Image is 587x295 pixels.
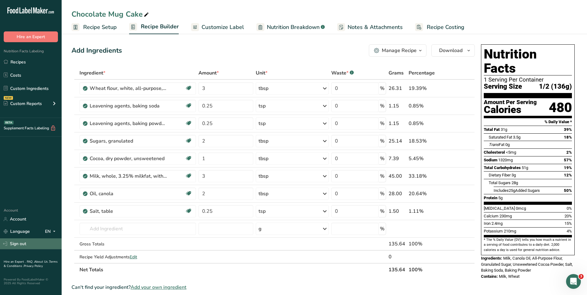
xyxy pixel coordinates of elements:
a: Recipe Builder [129,20,179,34]
span: 39% [564,127,572,132]
div: tbsp [259,85,268,92]
a: Recipe Costing [415,20,464,34]
a: About Us . [34,260,49,264]
div: tbsp [259,137,268,145]
span: Potassium [484,229,503,233]
span: Ingredient [79,69,105,77]
th: Net Totals [78,263,388,276]
div: tsp [259,102,266,110]
span: Download [439,47,463,54]
div: Waste [331,69,354,77]
a: Nutrition Breakdown [256,20,325,34]
span: 3.5g [513,135,520,139]
span: Recipe Builder [141,22,179,31]
div: 28.00 [389,190,406,197]
span: 15% [565,221,572,226]
button: Hire an Expert [4,31,58,42]
div: Amount Per Serving [484,99,537,105]
span: 19% [564,165,572,170]
a: Notes & Attachments [337,20,403,34]
span: 1320mg [498,158,513,162]
div: 1.15 [389,120,406,127]
span: Fat [489,142,504,147]
div: 1 Serving Per Container [484,77,572,83]
span: Notes & Attachments [348,23,403,31]
span: Sodium [484,158,497,162]
i: Trans [489,142,499,147]
div: 1.11% [409,208,445,215]
a: Privacy Policy [24,264,43,268]
span: 50% [564,188,572,193]
div: 7.39 [389,155,406,162]
span: Iron [484,221,491,226]
span: Contains: [481,274,498,279]
div: 20.64% [409,190,445,197]
span: Recipe Setup [83,23,117,31]
input: Add Ingredient [79,223,196,235]
a: Hire an Expert . [4,260,26,264]
div: Wheat flour, white, all-purpose, self-rising, enriched [90,85,167,92]
span: 57% [564,158,572,162]
span: Milk, Canola Oil, All-Purpose Flour, Granulated Sugar, Unsweetened Cocoa Powder, Salt, Baking Sod... [481,256,573,273]
div: 0 [389,253,406,261]
span: Recipe Costing [427,23,464,31]
span: 230mg [499,214,512,218]
div: Can't find your ingredient? [71,284,475,291]
span: Protein [484,196,497,200]
a: Language [4,226,30,237]
span: 3 [579,274,584,279]
div: 1.50 [389,208,406,215]
div: g [259,225,262,232]
span: [MEDICAL_DATA] [484,206,515,211]
span: 28g [512,180,518,185]
div: 19.39% [409,85,445,92]
span: 25g [509,188,515,193]
span: 4% [567,229,572,233]
span: Amount [198,69,219,77]
span: 0mcg [516,206,526,211]
span: Calcium [484,214,499,218]
th: 100% [407,263,446,276]
div: Chocolate Mug Cake [71,9,150,20]
div: EN [45,228,58,235]
div: 45.00 [389,172,406,180]
div: 0.85% [409,120,445,127]
div: Recipe Yield Adjustments [79,254,196,260]
div: tsp [259,120,266,127]
a: FAQ . [27,260,34,264]
div: Oil, canola [90,190,167,197]
h1: Nutrition Facts [484,47,572,75]
span: Milk, Wheat [499,274,520,279]
div: Add Ingredients [71,46,122,56]
div: 5.45% [409,155,445,162]
span: Cholesterol [484,150,505,155]
div: Cocoa, dry powder, unsweetened [90,155,167,162]
span: Total Fat [484,127,500,132]
span: 18% [564,135,572,139]
span: Edit [130,254,137,260]
a: Terms & Conditions . [4,260,58,268]
div: tbsp [259,155,268,162]
span: Percentage [409,69,435,77]
span: Includes Added Sugars [494,188,540,193]
span: 0% [567,206,572,211]
div: Gross Totals [79,241,196,247]
span: 0g [505,142,510,147]
div: 480 [549,99,572,116]
div: Salt, table [90,208,167,215]
span: Serving Size [484,83,522,91]
div: 18.53% [409,137,445,145]
div: Calories [484,105,537,114]
div: 25.14 [389,137,406,145]
div: Leavening agents, baking soda [90,102,167,110]
div: NEW [4,96,13,100]
div: 26.31 [389,85,406,92]
div: Milk, whole, 3.25% milkfat, without added vitamin A and [MEDICAL_DATA] [90,172,167,180]
span: Grams [389,69,404,77]
span: 210mg [504,229,516,233]
div: BETA [4,121,14,124]
button: Manage Recipe [369,44,426,57]
span: Nutrition Breakdown [267,23,320,31]
span: Add your own ingredient [131,284,186,291]
span: Dietary Fiber [489,173,511,177]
